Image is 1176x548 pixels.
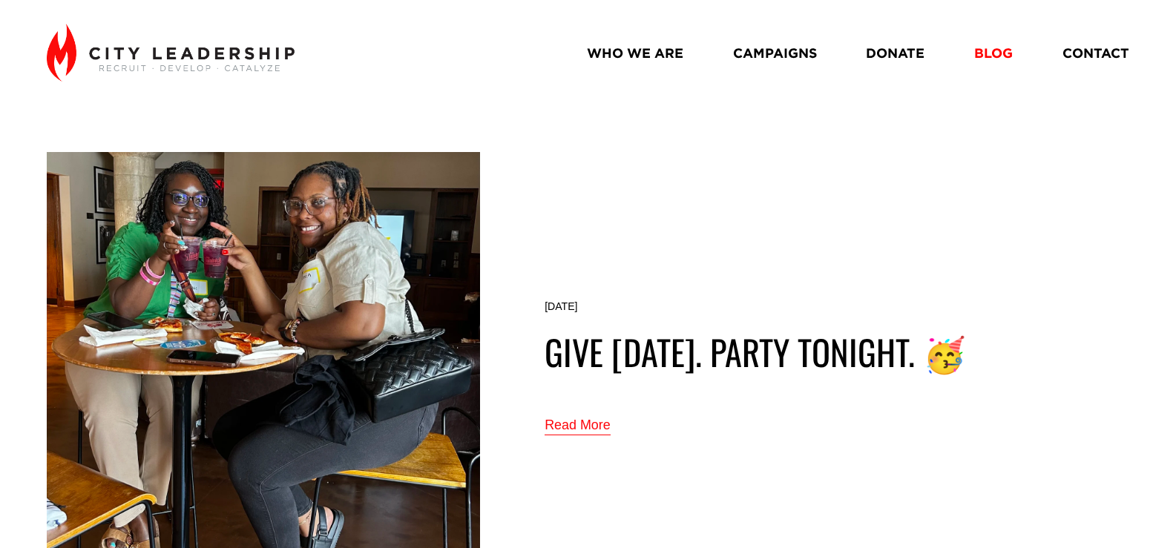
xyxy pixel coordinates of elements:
a: DONATE [866,39,924,66]
img: City Leadership - Recruit. Develop. Catalyze. [47,24,294,82]
a: BLOG [974,39,1013,66]
a: WHO WE ARE [587,39,683,66]
a: Read More [545,413,611,438]
a: Give [DATE]. Party Tonight. 🥳 [545,326,966,377]
a: CONTACT [1062,39,1129,66]
time: [DATE] [545,300,577,313]
a: CAMPAIGNS [733,39,817,66]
